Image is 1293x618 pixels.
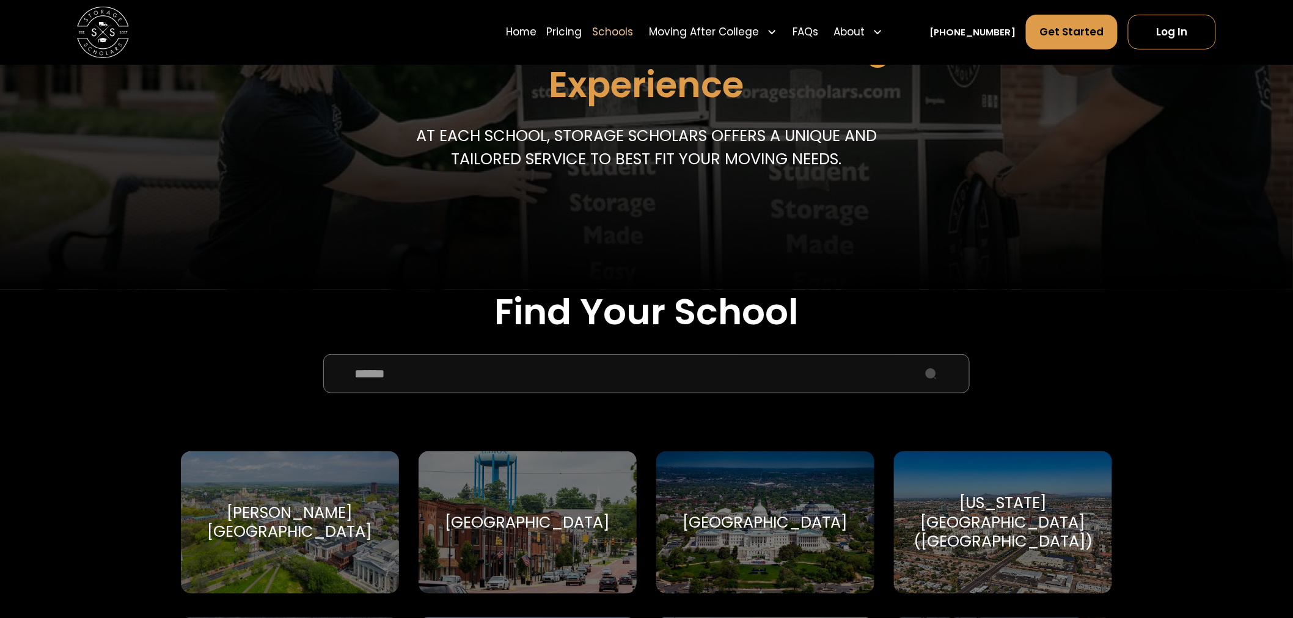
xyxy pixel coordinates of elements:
[411,124,882,170] p: At each school, storage scholars offers a unique and tailored service to best fit your Moving needs.
[829,14,888,50] div: About
[683,513,848,533] div: [GEOGRAPHIC_DATA]
[644,14,783,50] div: Moving After College
[929,26,1016,39] a: [PHONE_NUMBER]
[181,290,1113,333] h2: Find Your School
[445,513,610,533] div: [GEOGRAPHIC_DATA]
[181,451,399,594] a: Go to selected school
[1128,15,1216,49] a: Log In
[909,493,1097,551] div: [US_STATE][GEOGRAPHIC_DATA] ([GEOGRAPHIC_DATA])
[593,14,634,50] a: Schools
[793,14,818,50] a: FAQs
[894,451,1112,594] a: Go to selected school
[336,26,957,104] h1: A Custom-Tailored Moving Experience
[196,503,384,542] div: [PERSON_NAME][GEOGRAPHIC_DATA]
[1026,15,1117,49] a: Get Started
[506,14,537,50] a: Home
[77,7,129,59] img: Storage Scholars main logo
[649,24,759,40] div: Moving After College
[547,14,582,50] a: Pricing
[419,451,637,594] a: Go to selected school
[834,24,865,40] div: About
[656,451,874,594] a: Go to selected school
